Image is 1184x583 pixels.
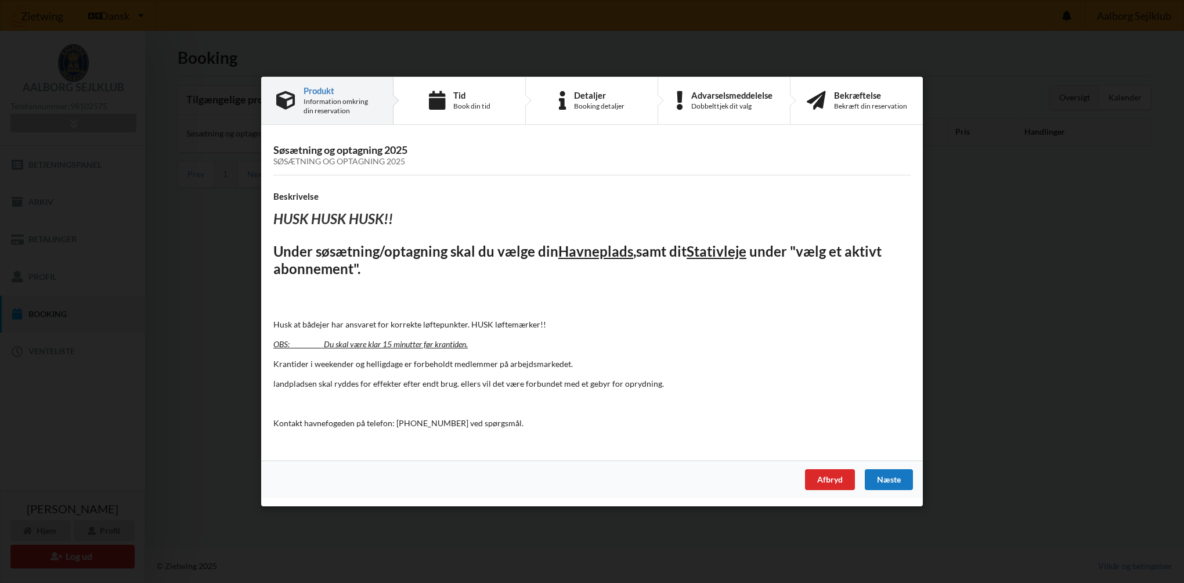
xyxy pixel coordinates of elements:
h4: Beskrivelse [273,191,911,202]
div: Afbryd [805,469,855,490]
div: Bekræft din reservation [834,102,907,111]
i: HUSK HUSK HUSK!! [273,210,393,227]
p: landpladsen skal ryddes for effekter efter endt brug. ellers vil det være forbundet med et gebyr ... [273,378,911,390]
div: Booking detaljer [574,102,625,111]
u: , [633,242,636,259]
p: Kontakt havnefogeden på telefon: [PHONE_NUMBER] ved spørgsmål. [273,418,911,429]
div: Detaljer [574,91,625,100]
u: Havneplads [558,242,633,259]
div: Produkt [304,86,378,95]
p: Krantider i weekender og helligdage er forbeholdt medlemmer på arbejdsmarkedet. [273,358,911,370]
u: Stativleje [687,242,746,259]
div: Advarselsmeddelelse [691,91,773,100]
p: Husk at bådejer har ansvaret for korrekte løftepunkter. HUSK løftemærker!! [273,319,911,330]
div: Næste [865,469,913,490]
div: Bekræftelse [834,91,907,100]
u: OBS: Du skal være klar 15 minutter før krantiden. [273,339,468,349]
h2: Under søsætning/optagning skal du vælge din samt dit under "vælg et aktivt abonnement". [273,242,911,278]
div: Tid [453,91,490,100]
div: Information omkring din reservation [304,97,378,116]
div: Søsætning og optagning 2025 [273,157,911,167]
div: Book din tid [453,102,490,111]
h3: Søsætning og optagning 2025 [273,143,911,167]
div: Dobbelttjek dit valg [691,102,773,111]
